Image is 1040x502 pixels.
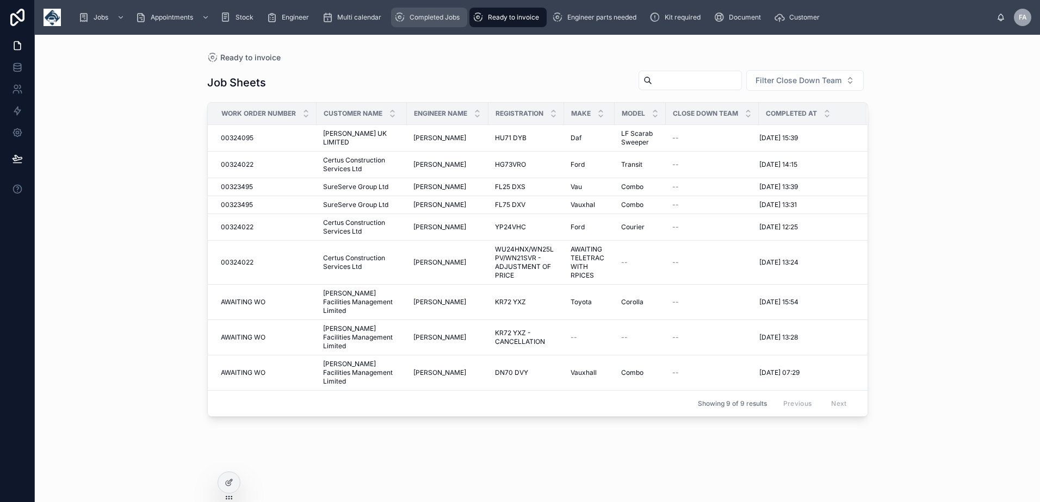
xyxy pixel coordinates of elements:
a: Certus Construction Services Ltd [323,156,400,173]
a: DN70 DVY [495,368,558,377]
span: Combo [621,183,643,191]
a: Jobs [75,8,130,27]
a: Transit [621,160,659,169]
span: FL25 DXS [495,183,525,191]
span: [PERSON_NAME] [413,183,466,191]
a: Ready to invoice [207,52,281,63]
a: [PERSON_NAME] Facilities Management Limited [323,324,400,350]
span: -- [672,160,679,169]
a: FL75 DXV [495,200,558,209]
a: Engineer [263,8,317,27]
a: 00324022 [221,160,310,169]
span: Engineer Name [414,109,467,118]
a: Certus Construction Services Ltd [323,254,400,271]
span: [PERSON_NAME] [413,134,466,142]
a: [DATE] 13:39 [759,183,853,191]
a: [DATE] 15:39 [759,134,853,142]
span: FA [1019,13,1027,22]
a: Combo [621,368,659,377]
span: Ready to invoice [488,13,539,22]
span: [DATE] 14:15 [759,160,797,169]
span: Vauxhall [571,368,597,377]
span: [DATE] 13:39 [759,183,798,191]
a: -- [621,333,659,342]
span: Completed at [766,109,817,118]
span: -- [672,223,679,231]
span: 00324095 [221,134,253,142]
span: Close Down Team [673,109,738,118]
span: HG73VRO [495,160,526,169]
span: Daf [571,134,581,142]
span: [DATE] 13:28 [759,333,798,342]
a: -- [571,333,608,342]
a: -- [672,200,752,209]
a: [DATE] 14:15 [759,160,853,169]
a: KR72 YXZ [495,298,558,306]
span: 00324022 [221,160,253,169]
span: [DATE] 15:39 [759,134,798,142]
a: HG73VRO [495,160,558,169]
a: Multi calendar [319,8,389,27]
a: [PERSON_NAME] [413,200,482,209]
span: AWAITING WO [221,368,265,377]
a: KR72 YXZ - CANCELLATION [495,329,558,346]
a: Completed Jobs [391,8,467,27]
span: 00323495 [221,200,253,209]
a: WU24HNX/WN25LPV/WN21SVR - ADJUSTMENT OF PRICE [495,245,558,280]
span: Combo [621,200,643,209]
a: [DATE] 13:24 [759,258,853,267]
span: -- [672,333,679,342]
img: App logo [44,9,61,26]
span: Kit required [665,13,701,22]
span: [PERSON_NAME] [413,223,466,231]
span: [DATE] 07:29 [759,368,800,377]
span: Vau [571,183,582,191]
span: -- [621,258,628,267]
a: Ford [571,160,608,169]
a: AWAITING WO [221,333,310,342]
span: [PERSON_NAME] [413,333,466,342]
a: [PERSON_NAME] Facilities Management Limited [323,289,400,315]
span: Document [729,13,761,22]
a: [PERSON_NAME] [413,258,482,267]
span: Customer Name [324,109,382,118]
a: LF Scarab Sweeper [621,129,659,147]
a: Document [710,8,769,27]
a: -- [672,368,752,377]
button: Select Button [746,70,864,91]
span: [PERSON_NAME] [413,200,466,209]
span: Model [622,109,645,118]
a: SureServe Group Ltd [323,183,400,191]
span: Ford [571,223,585,231]
a: Ford [571,223,608,231]
span: Toyota [571,298,592,306]
span: KR72 YXZ [495,298,526,306]
span: YP24VHC [495,223,526,231]
span: Customer [789,13,820,22]
a: Vauxhal [571,200,608,209]
a: Toyota [571,298,608,306]
a: [DATE] 13:31 [759,200,853,209]
a: [PERSON_NAME] [413,298,482,306]
span: 00324022 [221,223,253,231]
span: -- [571,333,577,342]
span: -- [672,258,679,267]
a: FL25 DXS [495,183,558,191]
span: AWAITING WO [221,333,265,342]
a: -- [621,258,659,267]
a: [PERSON_NAME] Facilities Management Limited [323,360,400,386]
span: Filter Close Down Team [756,75,841,86]
span: Engineer [282,13,309,22]
a: SureServe Group Ltd [323,200,400,209]
a: [PERSON_NAME] [413,368,482,377]
a: Engineer parts needed [549,8,644,27]
span: -- [672,183,679,191]
a: -- [672,223,752,231]
a: 00324095 [221,134,310,142]
a: [PERSON_NAME] [413,134,482,142]
span: Ford [571,160,585,169]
